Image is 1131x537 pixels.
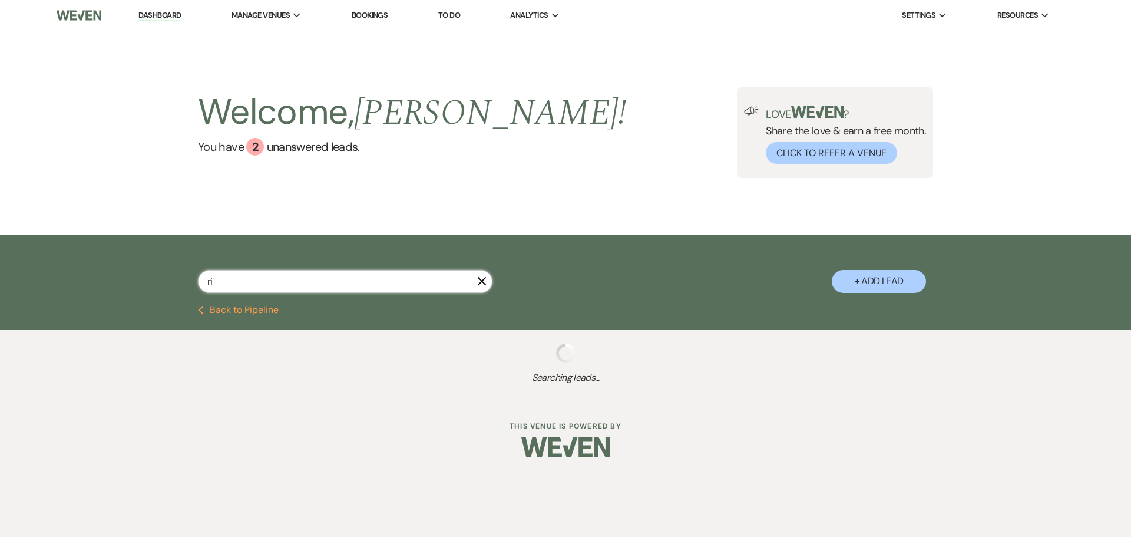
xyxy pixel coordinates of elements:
a: Bookings [352,10,388,20]
span: Settings [902,9,935,21]
span: Resources [997,9,1038,21]
div: Share the love & earn a free month. [759,106,926,164]
button: Click to Refer a Venue [766,142,897,164]
button: Back to Pipeline [198,305,279,315]
img: Weven Logo [521,427,610,468]
a: To Do [438,10,460,20]
span: Analytics [510,9,548,21]
a: Dashboard [138,10,181,21]
img: weven-logo-green.svg [791,106,844,118]
input: Search by name, event date, email address or phone number [198,270,492,293]
h2: Welcome, [198,87,626,138]
p: Love ? [766,106,926,120]
span: Searching leads... [57,371,1074,385]
div: 2 [246,138,264,156]
span: Manage Venues [232,9,290,21]
img: loud-speaker-illustration.svg [744,106,759,116]
a: You have 2 unanswered leads. [198,138,626,156]
img: Weven Logo [57,3,101,28]
img: loading spinner [556,344,575,363]
button: + Add Lead [832,270,926,293]
span: [PERSON_NAME] ! [354,86,626,140]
